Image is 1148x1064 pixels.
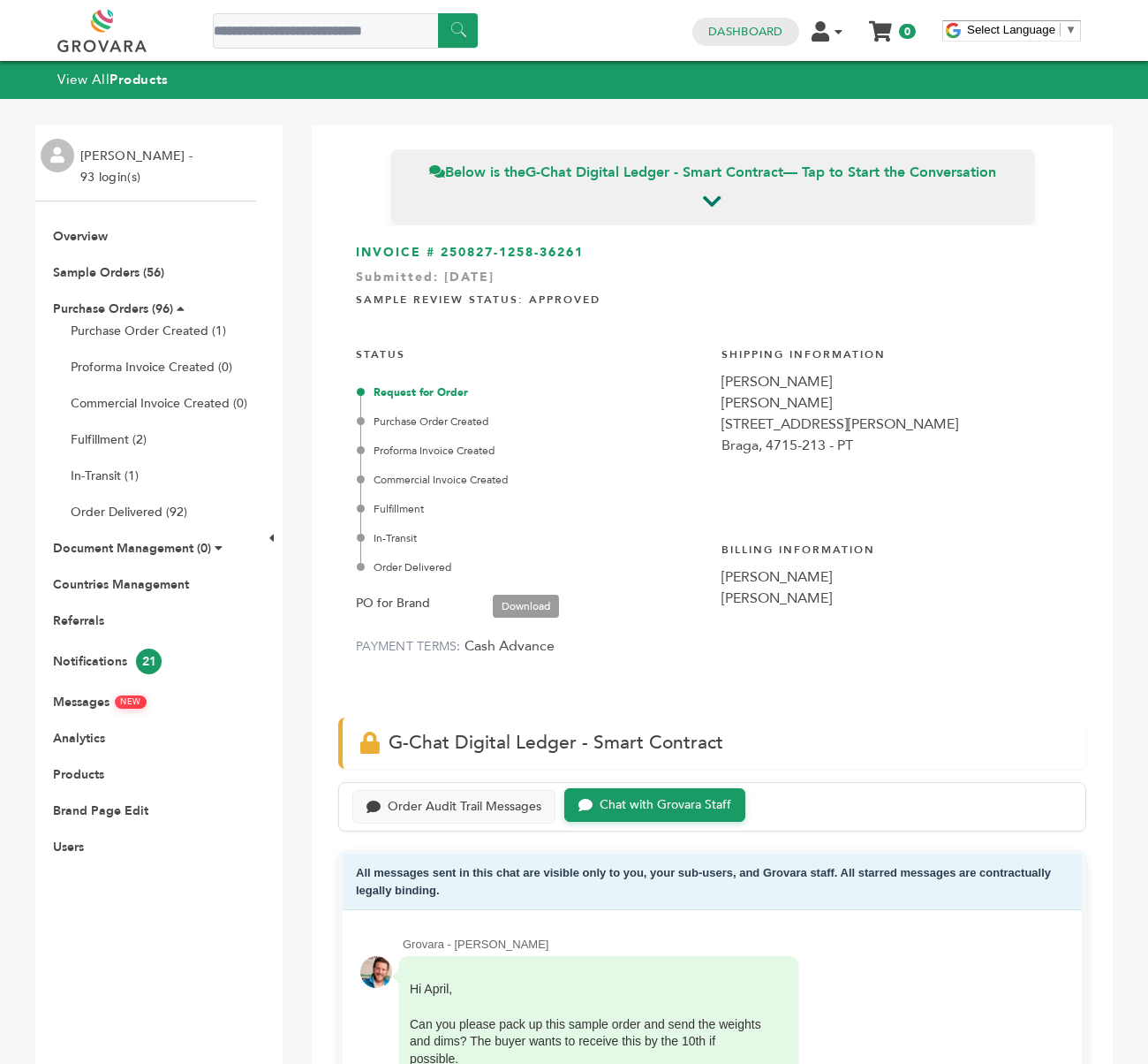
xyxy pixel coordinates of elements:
label: PAYMENT TERMS: [356,638,461,655]
div: Order Audit Trail Messages [388,800,541,815]
div: Commercial Invoice Created [360,472,704,488]
span: 21 [136,649,162,674]
div: [PERSON_NAME] [721,392,1069,414]
a: Fulfillment (2) [71,431,147,448]
a: Sample Orders (56) [53,264,164,281]
div: Proforma Invoice Created [360,443,704,459]
span: NEW [114,695,147,709]
div: [PERSON_NAME] [721,566,1069,588]
span: Select Language [967,23,1055,36]
a: In-Transit (1) [71,467,139,484]
span: G-Chat Digital Ledger - Smart Contract [389,730,723,756]
a: View AllProducts [57,71,169,88]
a: Purchase Orders (96) [53,300,173,317]
span: ▼ [1065,23,1076,36]
span: 0 [899,24,916,39]
div: Purchase Order Created [360,414,704,429]
h4: Billing Information [721,529,1069,566]
strong: Products [110,71,168,88]
div: All messages sent in this chat are visible only to you, your sub-users, and Grovara staff. All st... [343,854,1082,910]
a: Users [53,839,84,855]
a: Commercial Invoice Created (0) [71,395,247,412]
a: Overview [53,228,108,245]
li: [PERSON_NAME] - 93 login(s) [80,146,197,188]
div: Submitted: [DATE] [356,269,1069,295]
a: Document Management (0) [53,540,211,557]
div: In-Transit [360,530,704,546]
a: My Cart [871,16,891,34]
a: Notifications21 [53,653,162,670]
div: Grovara - [PERSON_NAME] [403,937,1064,953]
a: Brand Page Edit [53,802,148,819]
h4: Sample Review Status: Approved [356,279,1069,316]
div: Chat with Grovara Staff [600,798,731,813]
div: Fulfillment [360,501,704,517]
span: Below is the — Tap to Start the Conversation [429,163,996,182]
a: Purchase Order Created (1) [71,323,226,339]
h4: Shipping Information [721,334,1069,371]
div: [PERSON_NAME] [721,588,1069,609]
h4: STATUS [356,334,704,371]
a: Select Language​ [967,23,1076,36]
div: Request for Order [360,384,704,400]
input: Search a product or brand... [213,13,478,49]
a: Dashboard [708,24,782,40]
h3: INVOICE # 250827-1258-36261 [356,244,1069,262]
label: PO for Brand [356,593,430,614]
strong: G-Chat Digital Ledger - Smart Contract [525,163,783,182]
a: MessagesNEW [53,694,147,711]
img: profile.png [41,139,74,172]
a: Download [493,595,559,618]
div: [PERSON_NAME] [721,371,1069,392]
div: Braga, 4715-213 - PT [721,435,1069,456]
span: Cash Advance [464,636,555,656]
a: Proforma Invoice Created (0) [71,359,232,376]
a: Products [53,766,104,783]
a: Countries Management [53,576,189,593]
a: Order Delivered (92) [71,504,187,521]
a: Referrals [53,612,104,629]
div: [STREET_ADDRESS][PERSON_NAME] [721,414,1069,435]
a: Analytics [53,730,105,747]
span: ​ [1060,23,1061,36]
div: Order Delivered [360,559,704,575]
